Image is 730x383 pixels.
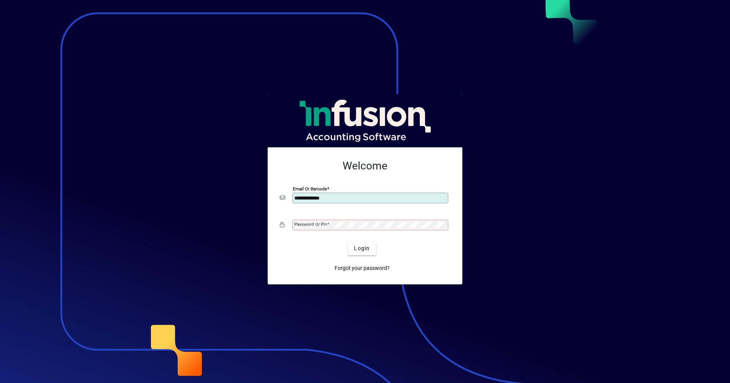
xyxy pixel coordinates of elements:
mat-label: Password or Pin [294,222,327,227]
button: Login [348,242,376,255]
h2: Welcome [280,160,450,172]
span: Forgot your password? [335,264,390,272]
span: Login [354,244,370,252]
mat-label: Email or Barcode [293,186,327,191]
a: Forgot your password? [332,262,393,275]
